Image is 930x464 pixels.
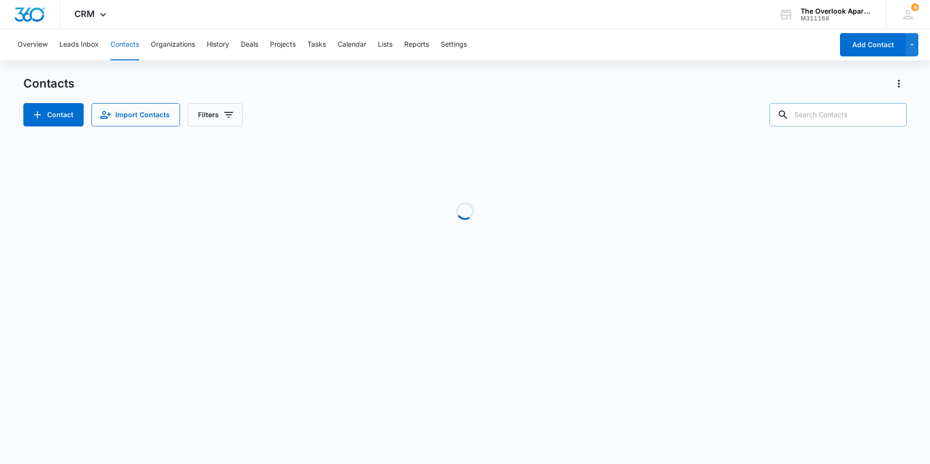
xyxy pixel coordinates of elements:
[801,7,872,15] div: account name
[74,9,95,19] span: CRM
[151,29,195,60] button: Organizations
[23,76,74,91] h1: Contacts
[769,103,907,126] input: Search Contacts
[110,29,139,60] button: Contacts
[270,29,296,60] button: Projects
[404,29,429,60] button: Reports
[241,29,258,60] button: Deals
[911,3,919,11] div: notifications count
[207,29,229,60] button: History
[378,29,393,60] button: Lists
[891,76,907,91] button: Actions
[18,29,48,60] button: Overview
[801,15,872,22] div: account id
[911,3,919,11] span: 8
[441,29,467,60] button: Settings
[23,103,84,126] button: Add Contact
[840,33,906,56] button: Add Contact
[188,103,243,126] button: Filters
[338,29,366,60] button: Calendar
[59,29,99,60] button: Leads Inbox
[91,103,180,126] button: Import Contacts
[307,29,326,60] button: Tasks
